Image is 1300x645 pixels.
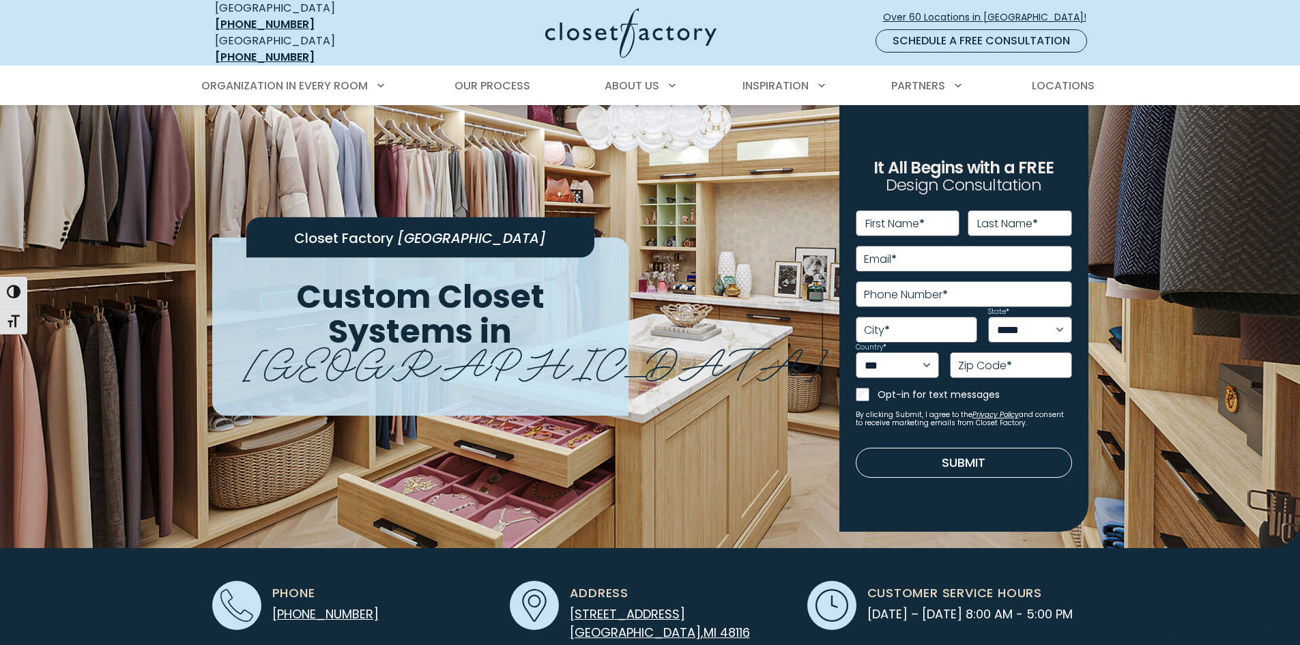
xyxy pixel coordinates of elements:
button: Submit [856,448,1072,478]
span: MI [704,624,717,641]
a: Schedule a Free Consultation [876,29,1087,53]
span: Over 60 Locations in [GEOGRAPHIC_DATA]! [883,10,1097,25]
a: [PHONE_NUMBER] [215,16,315,32]
label: City [864,325,890,336]
span: About Us [605,78,659,94]
span: Inspiration [742,78,809,94]
span: Our Process [454,78,530,94]
label: Country [856,344,886,351]
a: Privacy Policy [972,410,1019,420]
small: By clicking Submit, I agree to the and consent to receive marketing emails from Closet Factory. [856,411,1072,427]
span: Customer Service Hours [867,584,1043,602]
img: Closet Factory Logo [545,8,717,58]
span: Partners [891,78,945,94]
a: [PHONE_NUMBER] [215,49,315,65]
span: Custom Closet Systems in [296,274,545,354]
label: State [988,309,1009,315]
a: Over 60 Locations in [GEOGRAPHIC_DATA]! [882,5,1098,29]
div: [GEOGRAPHIC_DATA] [215,33,413,66]
label: Last Name [977,218,1038,229]
span: [GEOGRAPHIC_DATA] [244,328,827,390]
label: Zip Code [958,360,1012,371]
span: [GEOGRAPHIC_DATA] [570,624,701,641]
span: It All Begins with a FREE [873,156,1054,179]
span: Design Consultation [886,174,1041,197]
a: [PHONE_NUMBER] [272,605,379,622]
a: [STREET_ADDRESS] [GEOGRAPHIC_DATA],MI 48116 [570,605,750,641]
span: [DATE] – [DATE] 8:00 AM - 5:00 PM [867,605,1073,623]
span: [STREET_ADDRESS] [570,605,685,622]
nav: Primary Menu [192,67,1109,105]
span: Phone [272,584,315,602]
label: Opt-in for text messages [878,388,1072,401]
span: Closet Factory [294,229,394,248]
span: Locations [1032,78,1095,94]
label: Phone Number [864,289,948,300]
span: [GEOGRAPHIC_DATA] [397,229,546,248]
span: Organization in Every Room [201,78,368,94]
label: First Name [865,218,925,229]
span: Address [570,584,629,602]
span: 48116 [720,624,750,641]
label: Email [864,254,897,265]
